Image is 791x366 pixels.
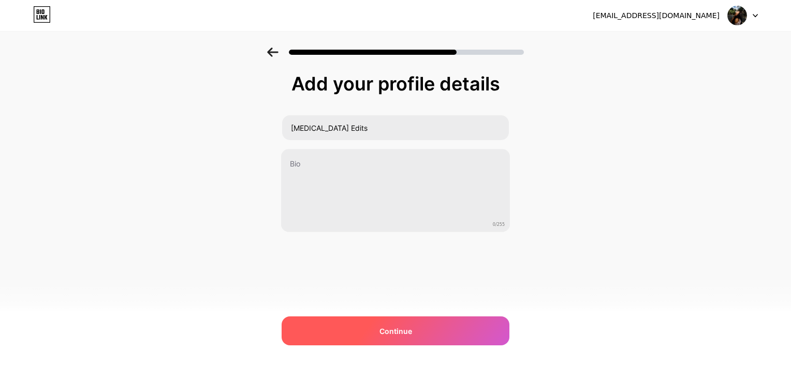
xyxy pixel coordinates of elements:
div: Add your profile details [287,73,504,94]
div: [EMAIL_ADDRESS][DOMAIN_NAME] [593,10,720,21]
span: 0/255 [493,222,505,228]
img: Excited Sam [727,6,747,25]
span: Continue [379,326,412,337]
input: Your name [282,115,509,140]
